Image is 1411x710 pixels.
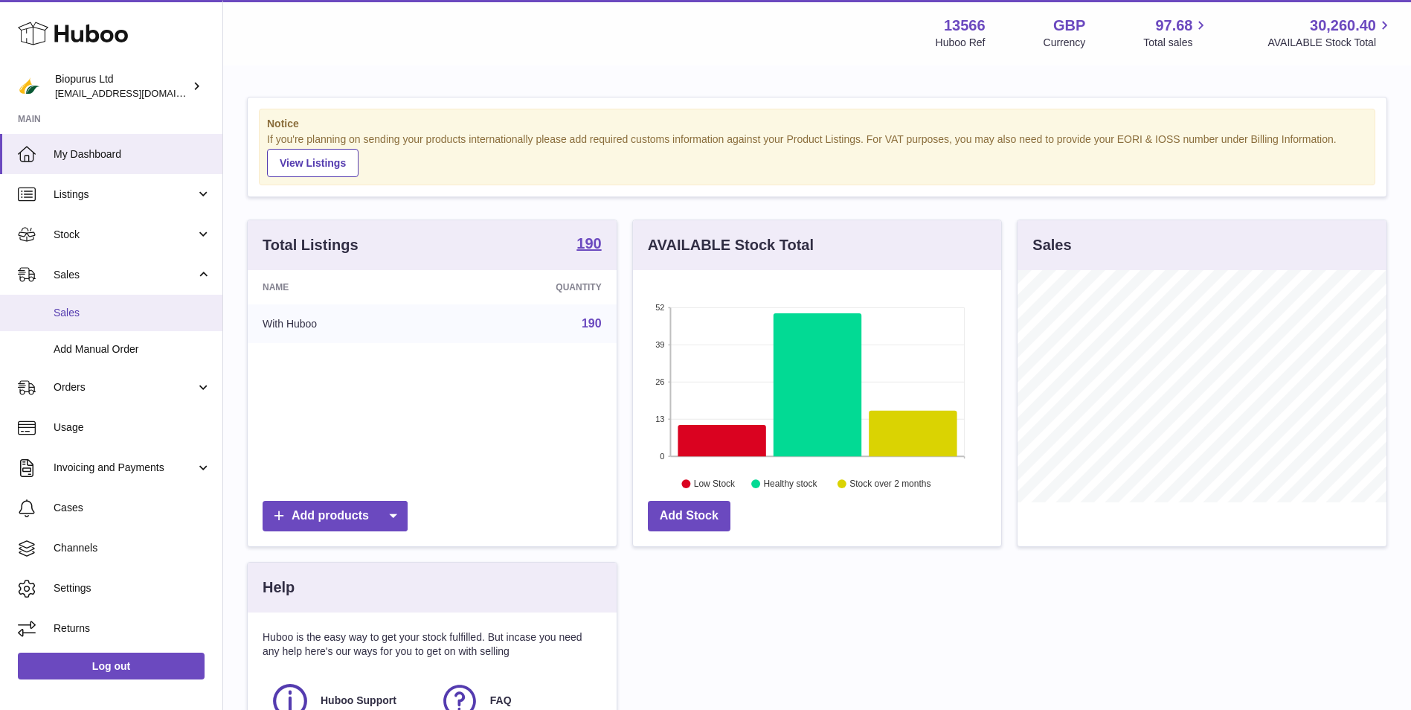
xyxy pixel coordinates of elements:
text: 26 [655,377,664,386]
h3: Total Listings [263,235,359,255]
text: Stock over 2 months [849,479,931,489]
h3: AVAILABLE Stock Total [648,235,814,255]
span: Channels [54,541,211,555]
h3: Sales [1032,235,1071,255]
span: [EMAIL_ADDRESS][DOMAIN_NAME] [55,87,219,99]
a: 97.68 Total sales [1143,16,1209,50]
span: Invoicing and Payments [54,461,196,475]
strong: 190 [576,236,601,251]
strong: 13566 [944,16,986,36]
th: Name [248,270,442,304]
span: FAQ [490,694,512,708]
a: 30,260.40 AVAILABLE Stock Total [1267,16,1393,50]
span: Settings [54,581,211,595]
span: Stock [54,228,196,242]
a: 190 [582,317,602,330]
a: View Listings [267,149,359,177]
text: 13 [655,415,664,423]
span: Total sales [1143,36,1209,50]
span: Listings [54,188,196,202]
strong: Notice [267,117,1367,131]
text: 52 [655,303,664,312]
span: My Dashboard [54,147,211,161]
text: 0 [660,452,664,461]
strong: GBP [1053,16,1085,36]
span: Sales [54,306,211,320]
span: 97.68 [1155,16,1192,36]
img: internalAdmin-13566@internal.huboo.com [18,75,40,97]
a: Add products [263,501,408,531]
span: Orders [54,380,196,394]
span: Cases [54,501,211,515]
span: Huboo Support [321,694,396,708]
span: Sales [54,268,196,282]
span: 30,260.40 [1310,16,1376,36]
text: Low Stock [694,479,736,489]
div: Currency [1044,36,1086,50]
span: Returns [54,621,211,636]
text: 39 [655,340,664,349]
span: AVAILABLE Stock Total [1267,36,1393,50]
div: Huboo Ref [936,36,986,50]
span: Usage [54,420,211,435]
td: With Huboo [248,304,442,343]
p: Huboo is the easy way to get your stock fulfilled. But incase you need any help here's our ways f... [263,630,602,659]
div: If you're planning on sending your products internationally please add required customs informati... [267,132,1367,177]
div: Biopurus Ltd [55,72,189,100]
h3: Help [263,578,295,598]
a: Log out [18,653,205,679]
th: Quantity [442,270,616,304]
text: Healthy stock [763,479,817,489]
span: Add Manual Order [54,342,211,356]
a: Add Stock [648,501,730,531]
a: 190 [576,236,601,254]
